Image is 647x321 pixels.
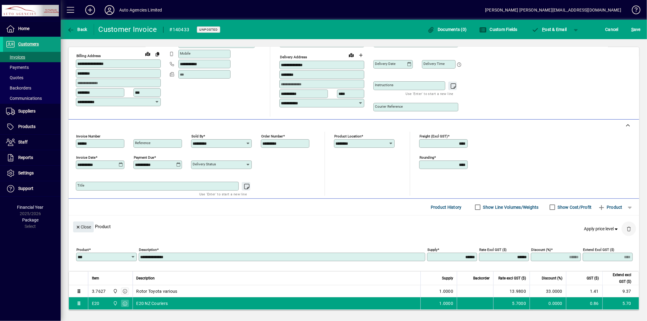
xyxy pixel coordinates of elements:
[627,1,639,21] a: Knowledge Base
[136,275,155,282] span: Description
[153,49,162,59] button: Copy to Delivery address
[420,134,448,138] mat-label: Freight (excl GST)
[22,218,39,222] span: Package
[602,297,639,309] td: 5.70
[180,51,190,56] mat-label: Mobile
[334,134,361,138] mat-label: Product location
[375,62,396,66] mat-label: Delivery date
[605,25,619,34] span: Cancel
[606,272,631,285] span: Extend excl GST ($)
[136,288,177,294] span: Rotor Toyota various
[375,104,403,109] mat-label: Courier Reference
[427,27,467,32] span: Documents (0)
[566,297,602,309] td: 0.86
[420,155,434,160] mat-label: Rounding
[631,27,634,32] span: S
[595,202,625,213] button: Product
[406,90,453,97] mat-hint: Use 'Enter' to start a new line
[170,25,190,35] div: #140433
[531,248,551,252] mat-label: Discount (%)
[72,224,95,229] app-page-header-button: Close
[193,162,216,166] mat-label: Delivery status
[136,300,168,306] span: E20 NZ Couriers
[582,224,622,235] button: Apply price level
[482,204,539,210] label: Show Line Volumes/Weights
[428,202,464,213] button: Product History
[3,52,61,62] a: Invoices
[3,135,61,150] a: Staff
[76,134,100,138] mat-label: Invoice number
[479,248,507,252] mat-label: Rate excl GST ($)
[134,155,154,160] mat-label: Payment due
[6,55,25,59] span: Invoices
[542,275,562,282] span: Discount (%)
[3,104,61,119] a: Suppliers
[76,222,91,232] span: Close
[261,134,283,138] mat-label: Order number
[18,42,39,46] span: Customers
[61,24,94,35] app-page-header-button: Back
[139,248,157,252] mat-label: Description
[427,248,437,252] mat-label: Supply
[3,83,61,93] a: Backorders
[92,288,106,294] div: 3.7627
[530,297,566,309] td: 0.0000
[587,275,599,282] span: GST ($)
[478,24,519,35] button: Custom Fields
[3,93,61,103] a: Communications
[111,288,118,295] span: Rangiora
[3,166,61,181] a: Settings
[598,202,622,212] span: Product
[440,288,453,294] span: 1.0000
[542,27,545,32] span: P
[191,134,203,138] mat-label: Sold by
[604,24,620,35] button: Cancel
[3,73,61,83] a: Quotes
[17,205,44,210] span: Financial Year
[426,24,468,35] button: Documents (0)
[77,183,84,188] mat-label: Title
[498,275,526,282] span: Rate excl GST ($)
[6,96,42,101] span: Communications
[6,65,29,70] span: Payments
[630,24,642,35] button: Save
[3,150,61,165] a: Reports
[584,226,619,232] span: Apply price level
[485,5,621,15] div: [PERSON_NAME] [PERSON_NAME][EMAIL_ADDRESS][DOMAIN_NAME]
[18,140,28,144] span: Staff
[18,186,33,191] span: Support
[99,25,157,34] div: Customer Invoice
[111,300,118,307] span: Rangiora
[135,141,150,145] mat-label: Reference
[442,275,453,282] span: Supply
[497,300,526,306] div: 5.7000
[66,24,89,35] button: Back
[6,75,23,80] span: Quotes
[92,300,99,306] div: E20
[566,285,602,297] td: 1.41
[431,202,462,212] span: Product History
[3,119,61,134] a: Products
[3,181,61,196] a: Support
[18,155,33,160] span: Reports
[479,27,517,32] span: Custom Fields
[80,5,100,15] button: Add
[67,27,87,32] span: Back
[3,21,61,36] a: Home
[119,5,162,15] div: Auto Agencies Limited
[76,248,89,252] mat-label: Product
[143,49,153,59] a: View on map
[622,226,636,231] app-page-header-button: Delete
[530,285,566,297] td: 33.0000
[423,62,445,66] mat-label: Delivery time
[440,300,453,306] span: 1.0000
[100,5,119,15] button: Profile
[3,62,61,73] a: Payments
[18,171,34,175] span: Settings
[497,288,526,294] div: 13.9800
[73,221,94,232] button: Close
[532,27,567,32] span: ost & Email
[602,285,639,297] td: 9.37
[473,275,490,282] span: Backorder
[631,25,641,34] span: ave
